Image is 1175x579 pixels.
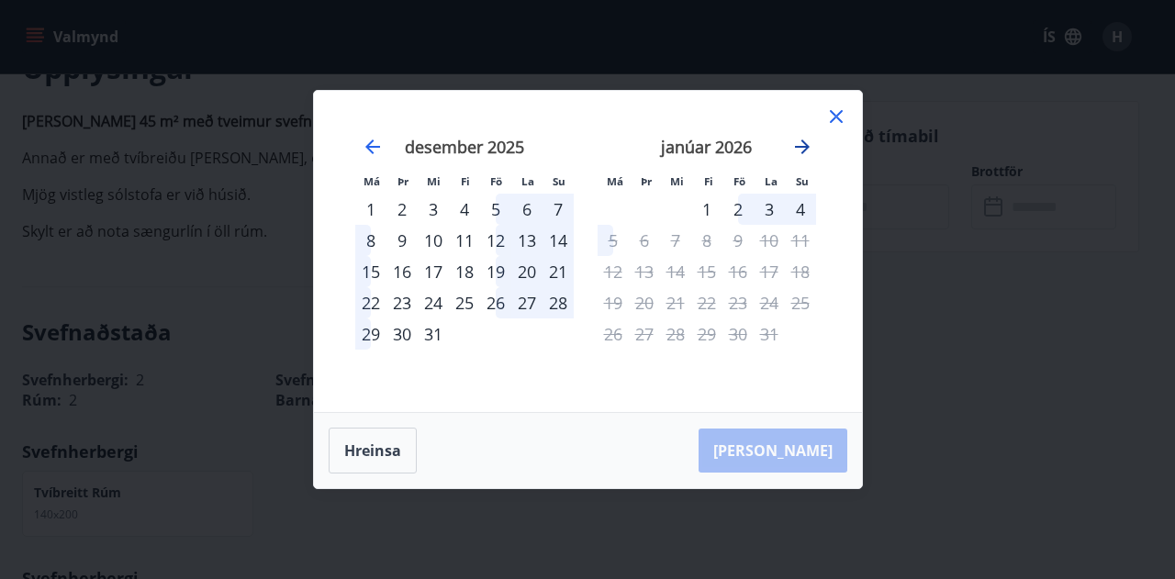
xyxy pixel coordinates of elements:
[355,256,386,287] td: Choose mánudagur, 15. desember 2025 as your check-in date. It’s available.
[543,256,574,287] div: 21
[629,225,660,256] td: Not available. þriðjudagur, 6. janúar 2026
[480,225,511,256] td: Choose föstudagur, 12. desember 2025 as your check-in date. It’s available.
[511,194,543,225] td: Choose laugardagur, 6. desember 2025 as your check-in date. It’s available.
[336,113,840,390] div: Calendar
[629,287,660,318] td: Not available. þriðjudagur, 20. janúar 2026
[553,174,565,188] small: Su
[511,287,543,318] div: 27
[480,194,511,225] div: 5
[607,174,623,188] small: Má
[449,225,480,256] td: Choose fimmtudagur, 11. desember 2025 as your check-in date. It’s available.
[511,287,543,318] td: Choose laugardagur, 27. desember 2025 as your check-in date. It’s available.
[691,318,722,350] td: Not available. fimmtudagur, 29. janúar 2026
[598,225,629,256] td: Not available. mánudagur, 5. janúar 2026
[386,225,418,256] div: 9
[641,174,652,188] small: Þr
[355,225,386,256] td: Choose mánudagur, 8. desember 2025 as your check-in date. It’s available.
[480,287,511,318] td: Choose föstudagur, 26. desember 2025 as your check-in date. It’s available.
[543,287,574,318] div: 28
[691,194,722,225] div: 1
[418,194,449,225] td: Choose miðvikudagur, 3. desember 2025 as your check-in date. It’s available.
[480,256,511,287] td: Choose föstudagur, 19. desember 2025 as your check-in date. It’s available.
[785,225,816,256] td: Not available. sunnudagur, 11. janúar 2026
[386,287,418,318] div: 23
[418,256,449,287] div: 17
[670,174,684,188] small: Mi
[490,174,502,188] small: Fö
[449,256,480,287] td: Choose fimmtudagur, 18. desember 2025 as your check-in date. It’s available.
[449,287,480,318] td: Choose fimmtudagur, 25. desember 2025 as your check-in date. It’s available.
[660,225,691,256] td: Not available. miðvikudagur, 7. janúar 2026
[733,174,745,188] small: Fö
[511,225,543,256] div: 13
[480,256,511,287] div: 19
[449,225,480,256] div: 11
[511,256,543,287] td: Choose laugardagur, 20. desember 2025 as your check-in date. It’s available.
[785,194,816,225] div: 4
[405,136,524,158] strong: desember 2025
[543,194,574,225] td: Choose sunnudagur, 7. desember 2025 as your check-in date. It’s available.
[355,225,386,256] div: 8
[543,287,574,318] td: Choose sunnudagur, 28. desember 2025 as your check-in date. It’s available.
[629,318,660,350] td: Not available. þriðjudagur, 27. janúar 2026
[386,194,418,225] div: 2
[521,174,534,188] small: La
[355,318,386,350] td: Choose mánudagur, 29. desember 2025 as your check-in date. It’s available.
[355,287,386,318] td: Choose mánudagur, 22. desember 2025 as your check-in date. It’s available.
[449,194,480,225] td: Choose fimmtudagur, 4. desember 2025 as your check-in date. It’s available.
[796,174,809,188] small: Su
[598,318,629,350] td: Not available. mánudagur, 26. janúar 2026
[418,225,449,256] div: 10
[480,287,511,318] div: 26
[355,256,386,287] div: 15
[691,194,722,225] td: Choose fimmtudagur, 1. janúar 2026 as your check-in date. It’s available.
[785,194,816,225] td: Choose sunnudagur, 4. janúar 2026 as your check-in date. It’s available.
[449,287,480,318] div: 25
[480,225,511,256] div: 12
[386,318,418,350] td: Choose þriðjudagur, 30. desember 2025 as your check-in date. It’s available.
[418,256,449,287] td: Choose miðvikudagur, 17. desember 2025 as your check-in date. It’s available.
[754,287,785,318] td: Not available. laugardagur, 24. janúar 2026
[418,318,449,350] div: 31
[722,256,754,287] td: Not available. föstudagur, 16. janúar 2026
[511,256,543,287] div: 20
[329,428,417,473] button: Hreinsa
[543,256,574,287] td: Choose sunnudagur, 21. desember 2025 as your check-in date. It’s available.
[480,194,511,225] td: Choose föstudagur, 5. desember 2025 as your check-in date. It’s available.
[660,318,691,350] td: Not available. miðvikudagur, 28. janúar 2026
[355,287,386,318] div: 22
[386,256,418,287] div: 16
[461,174,470,188] small: Fi
[691,287,722,318] td: Not available. fimmtudagur, 22. janúar 2026
[543,225,574,256] div: 14
[449,256,480,287] div: 18
[543,225,574,256] td: Choose sunnudagur, 14. desember 2025 as your check-in date. It’s available.
[791,136,813,158] div: Move forward to switch to the next month.
[418,287,449,318] td: Choose miðvikudagur, 24. desember 2025 as your check-in date. It’s available.
[660,287,691,318] td: Not available. miðvikudagur, 21. janúar 2026
[722,225,754,256] td: Not available. föstudagur, 9. janúar 2026
[754,225,785,256] td: Not available. laugardagur, 10. janúar 2026
[722,318,754,350] td: Not available. föstudagur, 30. janúar 2026
[722,194,754,225] div: 2
[691,225,722,256] td: Not available. fimmtudagur, 8. janúar 2026
[418,225,449,256] td: Choose miðvikudagur, 10. desember 2025 as your check-in date. It’s available.
[418,194,449,225] div: 3
[704,174,713,188] small: Fi
[386,256,418,287] td: Choose þriðjudagur, 16. desember 2025 as your check-in date. It’s available.
[754,256,785,287] td: Not available. laugardagur, 17. janúar 2026
[754,318,785,350] td: Not available. laugardagur, 31. janúar 2026
[661,136,752,158] strong: janúar 2026
[754,194,785,225] td: Choose laugardagur, 3. janúar 2026 as your check-in date. It’s available.
[765,174,778,188] small: La
[418,287,449,318] div: 24
[598,287,629,318] td: Not available. mánudagur, 19. janúar 2026
[386,287,418,318] td: Choose þriðjudagur, 23. desember 2025 as your check-in date. It’s available.
[629,256,660,287] td: Not available. þriðjudagur, 13. janúar 2026
[660,256,691,287] td: Not available. miðvikudagur, 14. janúar 2026
[362,136,384,158] div: Move backward to switch to the previous month.
[722,194,754,225] td: Choose föstudagur, 2. janúar 2026 as your check-in date. It’s available.
[598,256,629,287] td: Not available. mánudagur, 12. janúar 2026
[449,194,480,225] div: 4
[754,194,785,225] div: 3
